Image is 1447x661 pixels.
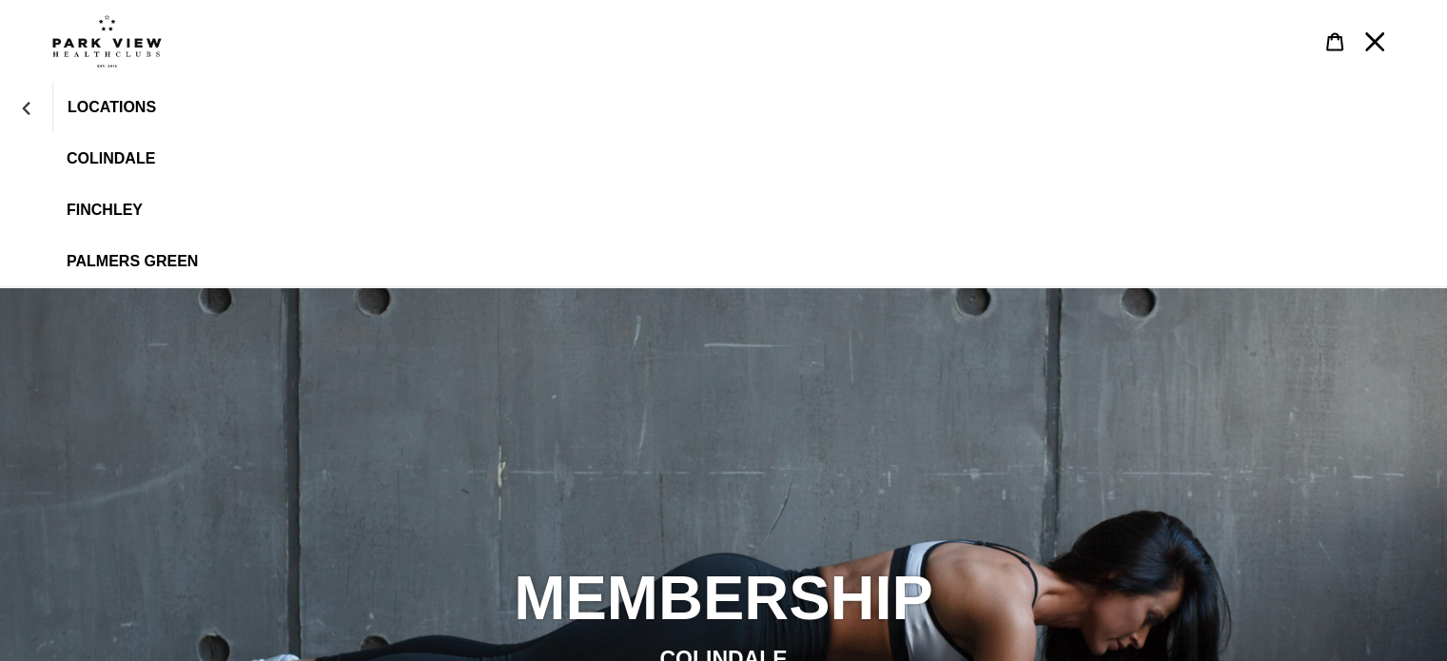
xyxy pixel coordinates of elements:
img: Park view health clubs is a gym near you. [52,14,162,68]
span: Palmers Green [67,253,198,270]
span: Colindale [67,150,155,167]
h2: MEMBERSHIP [205,561,1242,635]
button: Menu [1355,21,1395,62]
span: Finchley [67,202,143,219]
span: LOCATIONS [68,99,156,116]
